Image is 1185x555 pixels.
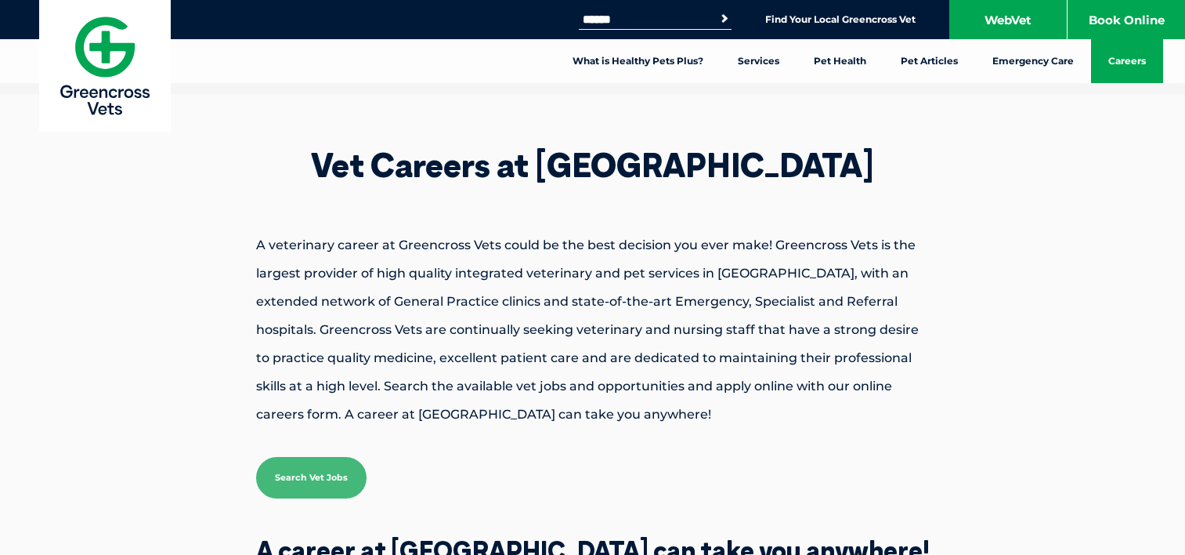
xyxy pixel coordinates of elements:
button: Search [717,11,732,27]
a: Pet Articles [883,39,975,83]
a: Pet Health [797,39,883,83]
a: Find Your Local Greencross Vet [765,13,916,26]
a: Services [721,39,797,83]
h1: Vet Careers at [GEOGRAPHIC_DATA] [201,149,984,182]
a: Careers [1091,39,1163,83]
a: What is Healthy Pets Plus? [555,39,721,83]
p: A veterinary career at Greencross Vets could be the best decision you ever make! Greencross Vets ... [201,231,984,429]
a: Emergency Care [975,39,1091,83]
a: Search Vet Jobs [256,457,367,499]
